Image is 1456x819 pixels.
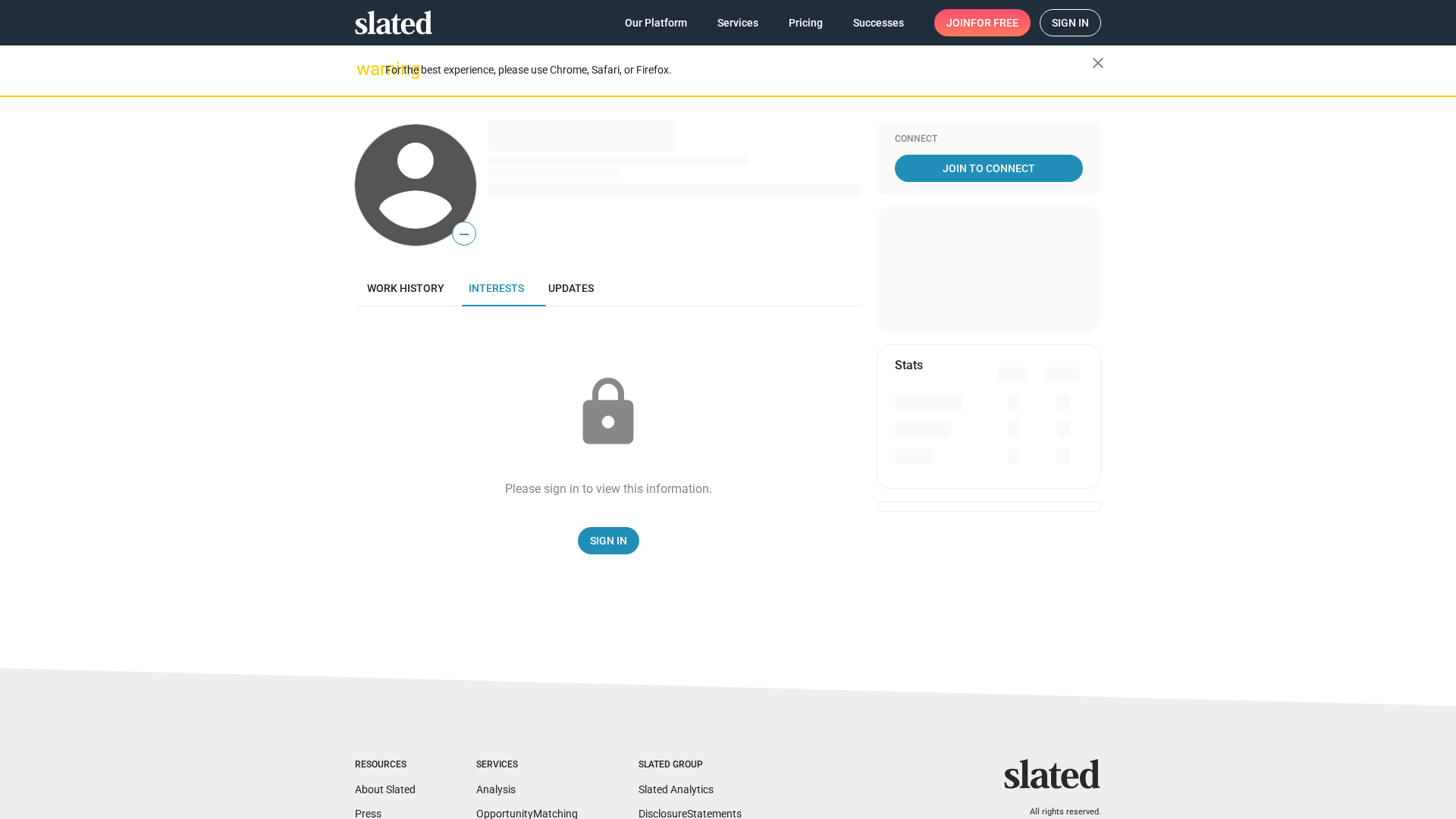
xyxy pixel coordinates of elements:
[505,481,712,497] div: Please sign in to view this information.
[841,9,916,36] a: Successes
[476,759,578,771] div: Services
[934,9,1031,36] a: Joinfor free
[548,282,594,294] span: Updates
[355,759,416,771] div: Resources
[1040,9,1101,36] a: Sign in
[356,60,375,78] mat-icon: warning
[971,9,1018,36] span: for free
[625,9,687,36] span: Our Platform
[590,527,627,554] span: Sign In
[367,282,444,294] span: Work history
[705,9,770,36] a: Services
[613,9,699,36] a: Our Platform
[355,270,457,306] a: Work history
[895,133,1083,146] div: Connect
[853,9,904,36] span: Successes
[777,9,835,36] a: Pricing
[895,357,923,373] mat-card-title: Stats
[717,9,758,36] span: Services
[578,527,639,554] a: Sign In
[639,783,714,795] a: Slated Analytics
[898,155,1080,182] span: Join To Connect
[453,224,475,244] span: —
[789,9,823,36] span: Pricing
[1052,10,1089,36] span: Sign in
[536,270,606,306] a: Updates
[570,375,646,450] mat-icon: lock
[895,155,1083,182] a: Join To Connect
[476,783,516,795] a: Analysis
[1089,54,1107,72] mat-icon: close
[639,759,742,771] div: Slated Group
[946,9,1018,36] span: Join
[457,270,536,306] a: Interests
[355,783,416,795] a: About Slated
[385,60,1092,80] div: For the best experience, please use Chrome, Safari, or Firefox.
[469,282,524,294] span: Interests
